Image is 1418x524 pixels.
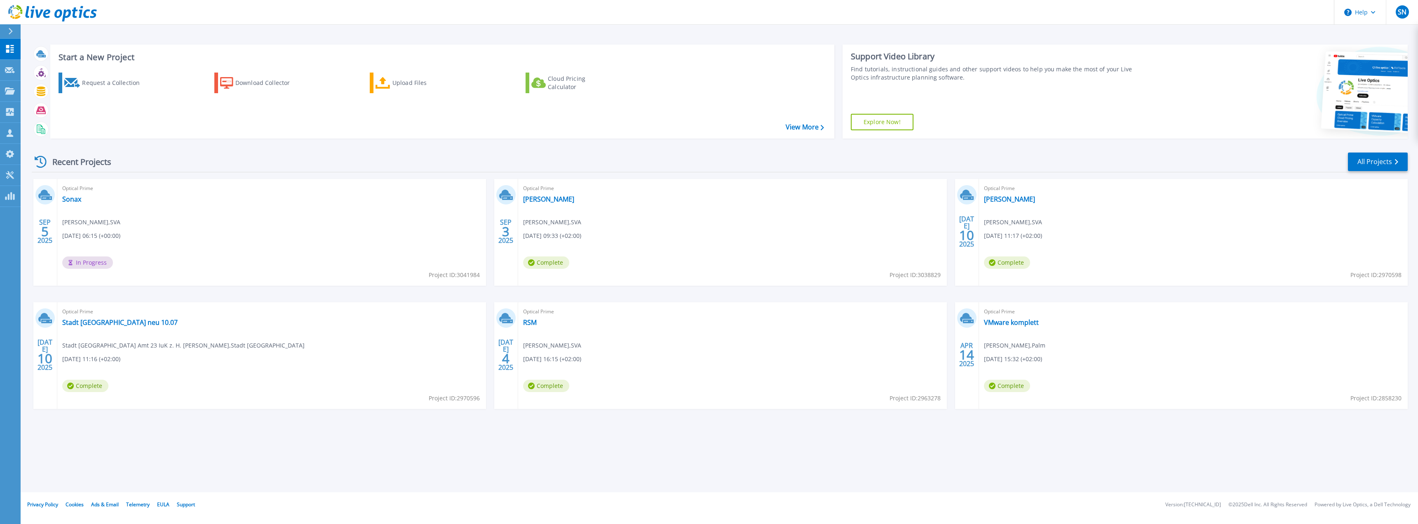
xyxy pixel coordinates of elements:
span: [PERSON_NAME] , SVA [523,218,581,227]
span: [PERSON_NAME] , Palm [984,341,1045,350]
h3: Start a New Project [59,53,824,62]
div: SEP 2025 [498,216,514,247]
div: APR 2025 [959,340,974,370]
span: [DATE] 09:33 (+02:00) [523,231,581,240]
span: Complete [523,256,569,269]
div: Request a Collection [82,75,148,91]
span: Complete [523,380,569,392]
span: Optical Prime [984,184,1403,193]
div: SEP 2025 [37,216,53,247]
span: Project ID: 2858230 [1350,394,1402,403]
span: [DATE] 11:16 (+02:00) [62,355,120,364]
div: Find tutorials, instructional guides and other support videos to help you make the most of your L... [851,65,1146,82]
li: Powered by Live Optics, a Dell Technology [1315,502,1411,508]
a: View More [786,123,824,131]
span: [DATE] 11:17 (+02:00) [984,231,1042,240]
span: 10 [959,232,974,239]
div: Upload Files [392,75,458,91]
span: 5 [41,228,49,235]
a: Sonax [62,195,81,203]
span: Project ID: 3041984 [429,270,480,280]
div: Recent Projects [32,152,122,172]
span: Project ID: 2963278 [890,394,941,403]
span: [DATE] 15:32 (+02:00) [984,355,1042,364]
span: 14 [959,351,974,358]
span: In Progress [62,256,113,269]
span: [PERSON_NAME] , SVA [523,341,581,350]
span: [DATE] 06:15 (+00:00) [62,231,120,240]
a: [PERSON_NAME] [523,195,574,203]
a: VMware komplett [984,318,1039,327]
span: [DATE] 16:15 (+02:00) [523,355,581,364]
a: Request a Collection [59,73,150,93]
a: Upload Files [370,73,462,93]
span: Optical Prime [984,307,1403,316]
div: Support Video Library [851,51,1146,62]
a: Stadt [GEOGRAPHIC_DATA] neu 10.07 [62,318,178,327]
span: 4 [502,355,509,362]
div: [DATE] 2025 [37,340,53,370]
div: [DATE] 2025 [959,216,974,247]
span: Project ID: 2970596 [429,394,480,403]
a: Cookies [66,501,84,508]
span: Complete [62,380,108,392]
span: Optical Prime [523,307,942,316]
span: Optical Prime [62,184,481,193]
a: Telemetry [126,501,150,508]
a: EULA [157,501,169,508]
span: Optical Prime [523,184,942,193]
span: SN [1398,9,1406,15]
a: Ads & Email [91,501,119,508]
li: Version: [TECHNICAL_ID] [1165,502,1221,508]
span: Complete [984,256,1030,269]
span: [PERSON_NAME] , SVA [984,218,1042,227]
span: [PERSON_NAME] , SVA [62,218,120,227]
span: Project ID: 3038829 [890,270,941,280]
a: Download Collector [214,73,306,93]
a: RSM [523,318,537,327]
div: Download Collector [235,75,301,91]
a: Support [177,501,195,508]
div: Cloud Pricing Calculator [548,75,614,91]
span: Optical Prime [62,307,481,316]
li: © 2025 Dell Inc. All Rights Reserved [1228,502,1307,508]
span: Stadt [GEOGRAPHIC_DATA] Amt 23 IuK z. H. [PERSON_NAME] , Stadt [GEOGRAPHIC_DATA] [62,341,305,350]
span: Project ID: 2970598 [1350,270,1402,280]
div: [DATE] 2025 [498,340,514,370]
a: Privacy Policy [27,501,58,508]
span: Complete [984,380,1030,392]
a: All Projects [1348,153,1408,171]
a: Cloud Pricing Calculator [526,73,617,93]
span: 3 [502,228,509,235]
a: Explore Now! [851,114,913,130]
span: 10 [38,355,52,362]
a: [PERSON_NAME] [984,195,1035,203]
